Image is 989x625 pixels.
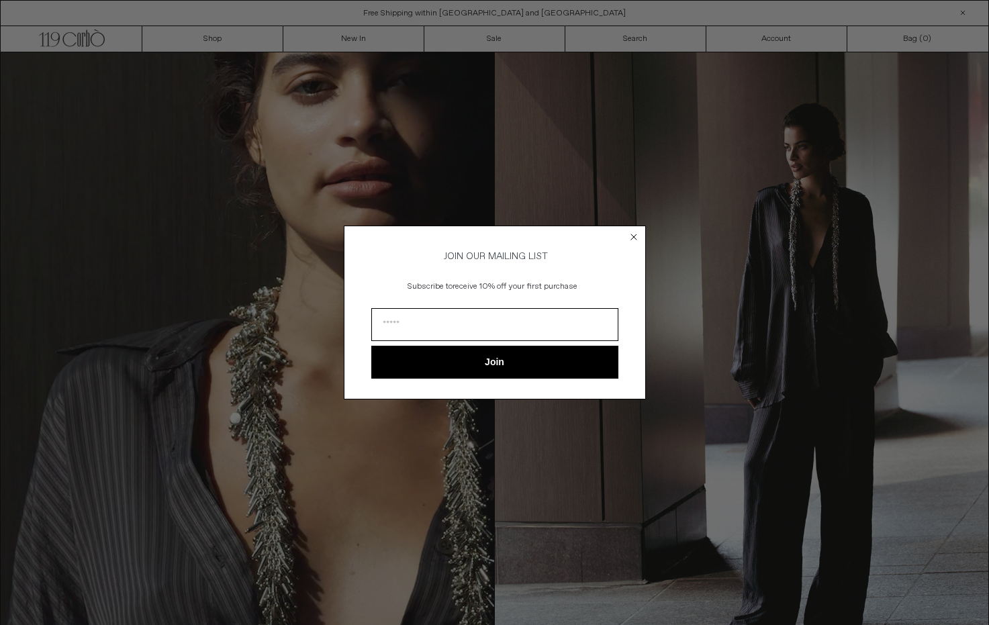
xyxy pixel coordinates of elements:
[442,250,548,262] span: JOIN OUR MAILING LIST
[408,281,453,292] span: Subscribe to
[453,281,577,292] span: receive 10% off your first purchase
[627,230,641,244] button: Close dialog
[371,308,618,341] input: Email
[371,346,618,379] button: Join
